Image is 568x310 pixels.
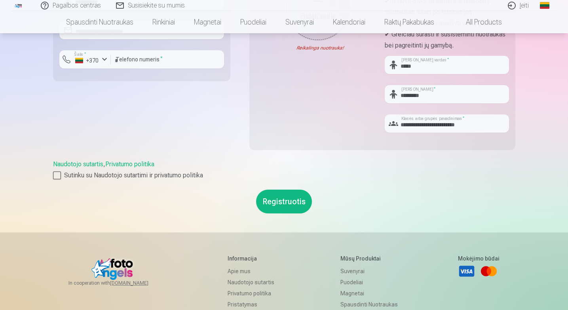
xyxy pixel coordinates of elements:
a: Apie mus [228,266,280,277]
a: Magnetai [340,288,398,299]
a: Spausdinti nuotraukas [340,299,398,310]
a: Spausdinti nuotraukas [57,11,143,33]
label: Šalis [72,51,88,57]
h5: Mokėjimo būdai [458,255,500,262]
div: +370 [75,57,99,65]
img: /fa2 [14,3,23,8]
a: All products [444,11,511,33]
div: , [53,160,515,180]
button: Registruotis [256,190,312,213]
a: Privatumo politika [228,288,280,299]
a: Pristatymas [228,299,280,310]
a: Suvenyrai [340,266,398,277]
button: Šalis*+370 [59,50,111,68]
a: Naudotojo sutartis [53,160,103,168]
a: Mastercard [480,262,498,280]
a: Puodeliai [340,277,398,288]
h5: Mūsų produktai [340,255,398,262]
a: Privatumo politika [105,160,154,168]
p: ✔ Greičiau surasti ir susisteminti nuotraukas bei pagreitinti jų gamybą. [385,29,509,51]
label: Sutinku su Naudotojo sutartimi ir privatumo politika [53,171,515,180]
span: In cooperation with [68,280,167,286]
a: Raktų pakabukas [375,11,444,33]
a: Rinkiniai [143,11,184,33]
a: Suvenyrai [276,11,323,33]
div: Reikalinga nuotrauka! [256,45,380,51]
a: Magnetai [184,11,231,33]
a: Puodeliai [231,11,276,33]
a: Naudotojo sutartis [228,277,280,288]
h5: Informacija [228,255,280,262]
a: Visa [458,262,475,280]
a: [DOMAIN_NAME] [110,280,167,286]
a: Kalendoriai [323,11,375,33]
